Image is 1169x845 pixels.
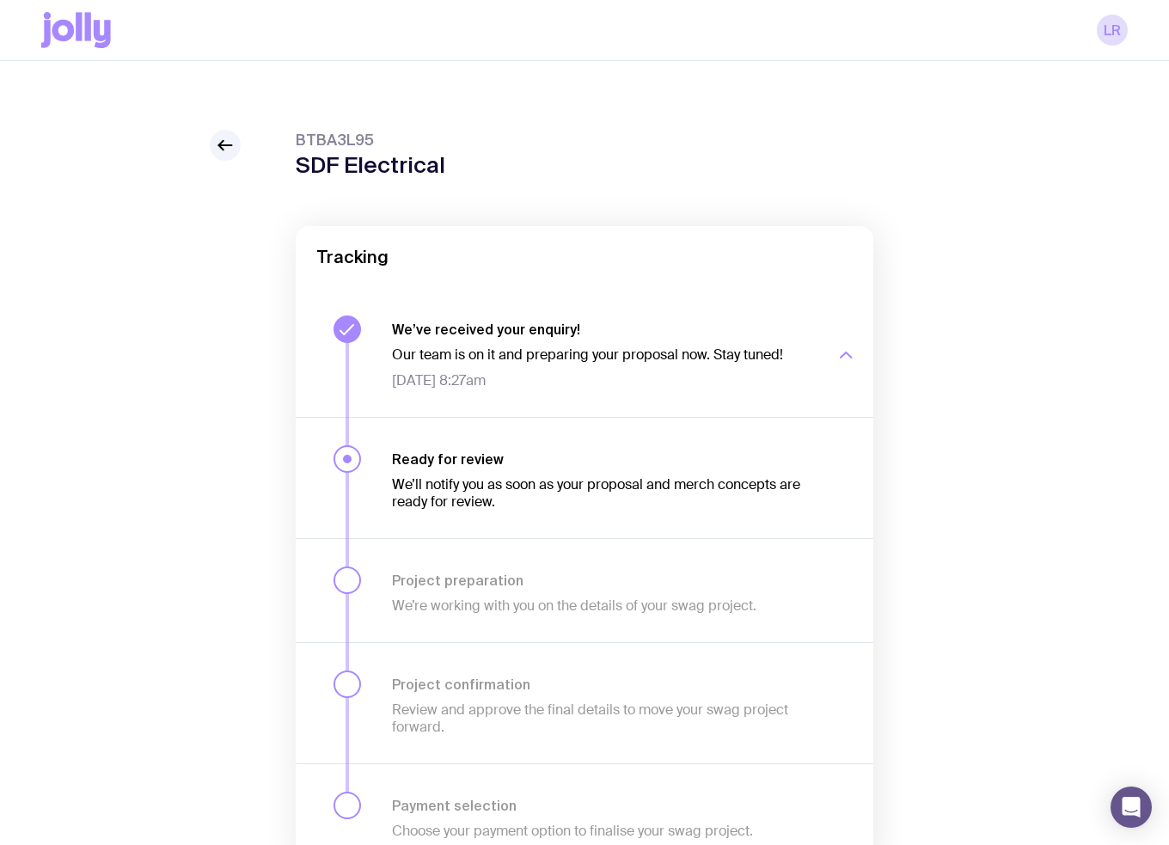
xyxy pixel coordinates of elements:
[1111,787,1152,828] div: Open Intercom Messenger
[392,797,815,814] h3: Payment selection
[1097,15,1128,46] a: LR
[392,676,815,693] h3: Project confirmation
[392,701,815,736] p: Review and approve the final details to move your swag project forward.
[392,597,815,615] p: We’re working with you on the details of your swag project.
[296,130,445,150] span: BTBA3L95
[392,346,815,364] p: Our team is on it and preparing your proposal now. Stay tuned!
[392,321,815,338] h3: We’ve received your enquiry!
[392,572,815,589] h3: Project preparation
[392,372,815,389] span: [DATE] 8:27am
[296,152,445,178] h1: SDF Electrical
[392,823,815,840] p: Choose your payment option to finalise your swag project.
[392,450,815,468] h3: Ready for review
[316,247,853,267] h2: Tracking
[296,288,873,417] button: We’ve received your enquiry!Our team is on it and preparing your proposal now. Stay tuned![DATE] ...
[392,476,815,511] p: We’ll notify you as soon as your proposal and merch concepts are ready for review.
